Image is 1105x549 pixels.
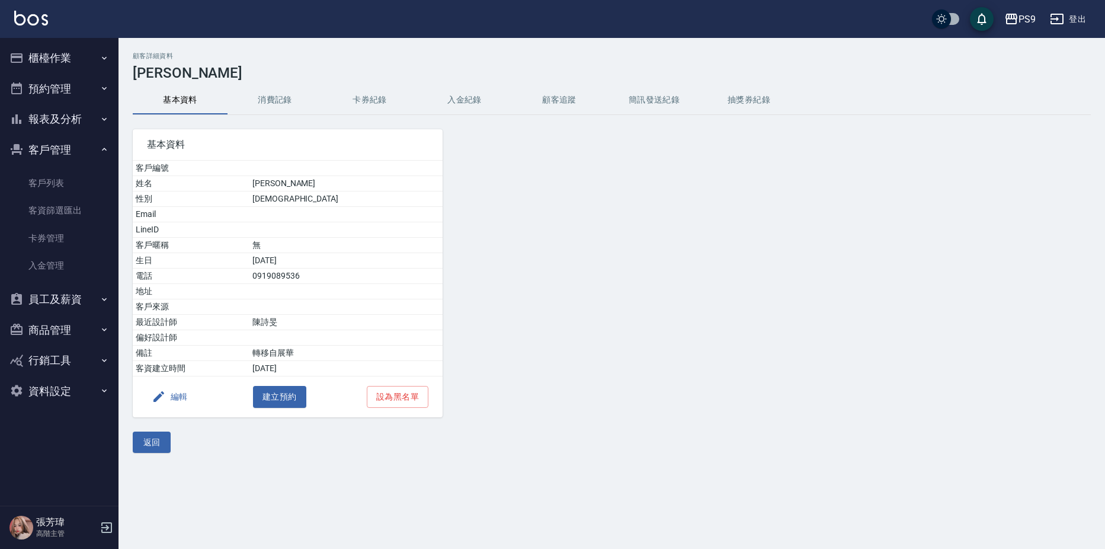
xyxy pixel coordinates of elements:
button: PS9 [1000,7,1040,31]
td: 轉移自展華 [249,346,443,361]
button: 設為黑名單 [367,386,428,408]
button: 商品管理 [5,315,114,346]
td: 最近設計師 [133,315,249,330]
td: 客戶來源 [133,299,249,315]
td: 姓名 [133,176,249,191]
button: 櫃檯作業 [5,43,114,74]
img: Person [9,516,33,540]
h2: 顧客詳細資料 [133,52,1091,60]
td: 地址 [133,284,249,299]
td: 客戶暱稱 [133,238,249,253]
button: 報表及分析 [5,104,114,135]
a: 客資篩選匯出 [5,197,114,224]
button: 預約管理 [5,74,114,104]
td: Email [133,207,249,222]
button: 顧客追蹤 [512,86,607,114]
button: 員工及薪資 [5,284,114,315]
button: 抽獎券紀錄 [702,86,796,114]
h3: [PERSON_NAME] [133,65,1091,81]
td: [PERSON_NAME] [249,176,443,191]
h5: 張芳瑋 [36,516,97,528]
td: 客資建立時間 [133,361,249,376]
td: 陳詩旻 [249,315,443,330]
button: 入金紀錄 [417,86,512,114]
td: 偏好設計師 [133,330,249,346]
td: 0919089536 [249,269,443,284]
td: [DEMOGRAPHIC_DATA] [249,191,443,207]
button: 行銷工具 [5,345,114,376]
span: 基本資料 [147,139,428,151]
a: 卡券管理 [5,225,114,252]
td: 客戶編號 [133,161,249,176]
button: 返回 [133,432,171,454]
button: 登出 [1045,8,1091,30]
td: 無 [249,238,443,253]
button: 基本資料 [133,86,228,114]
button: 編輯 [147,386,193,408]
td: [DATE] [249,361,443,376]
button: 建立預約 [253,386,306,408]
button: 消費記錄 [228,86,322,114]
button: 資料設定 [5,376,114,407]
button: 卡券紀錄 [322,86,417,114]
img: Logo [14,11,48,25]
a: 客戶列表 [5,170,114,197]
td: LineID [133,222,249,238]
td: 備註 [133,346,249,361]
a: 入金管理 [5,252,114,279]
td: 性別 [133,191,249,207]
button: 簡訊發送紀錄 [607,86,702,114]
td: 生日 [133,253,249,269]
button: 客戶管理 [5,135,114,165]
p: 高階主管 [36,528,97,539]
td: [DATE] [249,253,443,269]
td: 電話 [133,269,249,284]
button: save [970,7,994,31]
div: PS9 [1018,12,1036,27]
